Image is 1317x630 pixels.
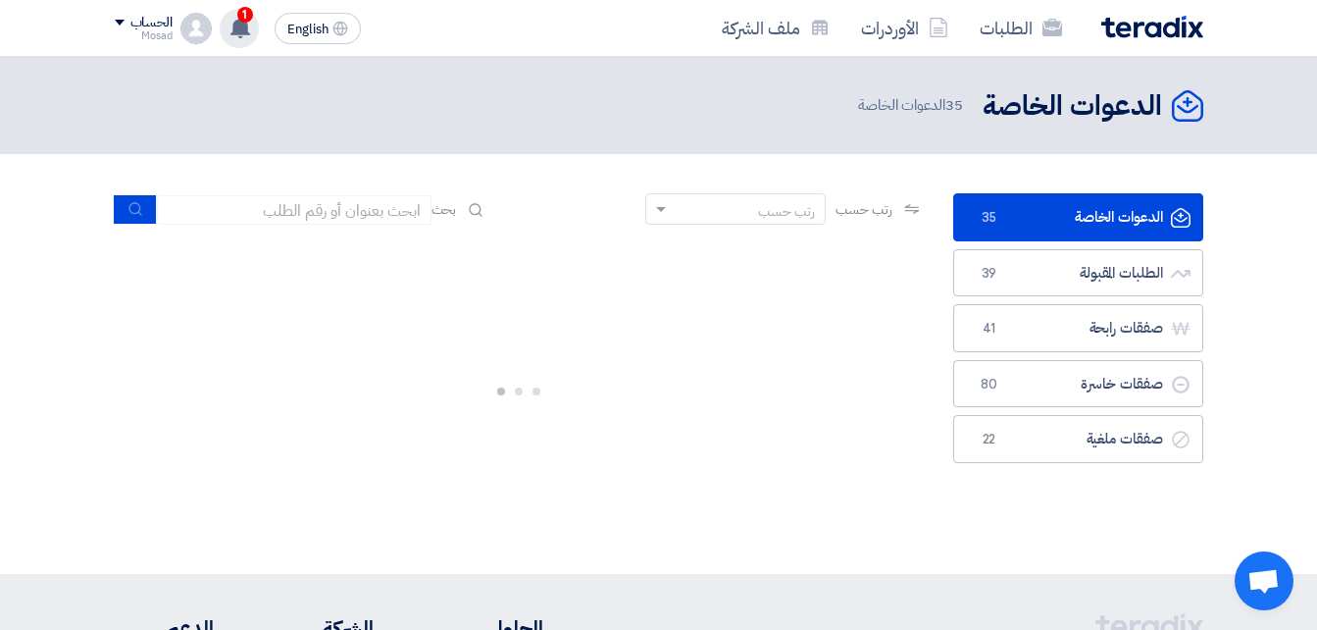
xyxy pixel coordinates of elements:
span: 35 [945,94,963,116]
a: الأوردرات [845,5,964,51]
span: 35 [978,208,1001,228]
div: Open chat [1235,551,1293,610]
div: الحساب [130,15,173,31]
span: الدعوات الخاصة [858,94,966,117]
span: 22 [978,430,1001,449]
a: ملف الشركة [706,5,845,51]
span: 39 [978,264,1001,284]
a: الدعوات الخاصة35 [953,193,1203,241]
span: 1 [237,7,253,23]
span: رتب حسب [836,199,891,220]
span: 80 [978,375,1001,394]
span: English [287,23,329,36]
input: ابحث بعنوان أو رقم الطلب [157,195,431,225]
img: profile_test.png [180,13,212,44]
div: Mosad [115,30,173,41]
div: رتب حسب [758,201,815,222]
a: الطلبات [964,5,1078,51]
h2: الدعوات الخاصة [983,87,1162,126]
a: صفقات ملغية22 [953,415,1203,463]
a: الطلبات المقبولة39 [953,249,1203,297]
span: 41 [978,319,1001,339]
a: صفقات خاسرة80 [953,360,1203,408]
span: بحث [431,199,457,220]
img: Teradix logo [1101,16,1203,38]
button: English [275,13,361,44]
a: صفقات رابحة41 [953,304,1203,352]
